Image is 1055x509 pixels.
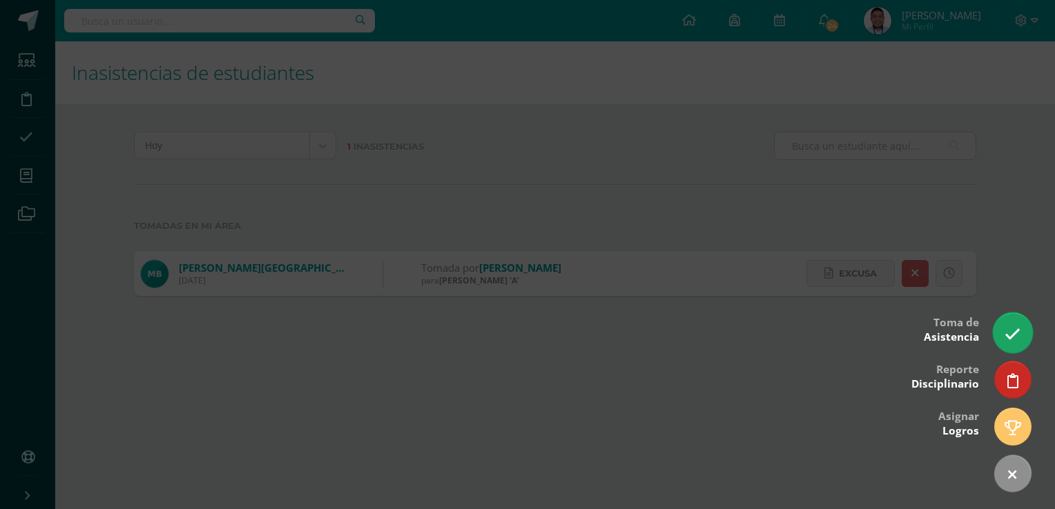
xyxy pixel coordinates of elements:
[924,306,979,351] div: Toma de
[924,330,979,344] span: Asistencia
[942,423,979,438] span: Logros
[938,400,979,445] div: Asignar
[911,353,979,398] div: Reporte
[911,377,979,391] span: Disciplinario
